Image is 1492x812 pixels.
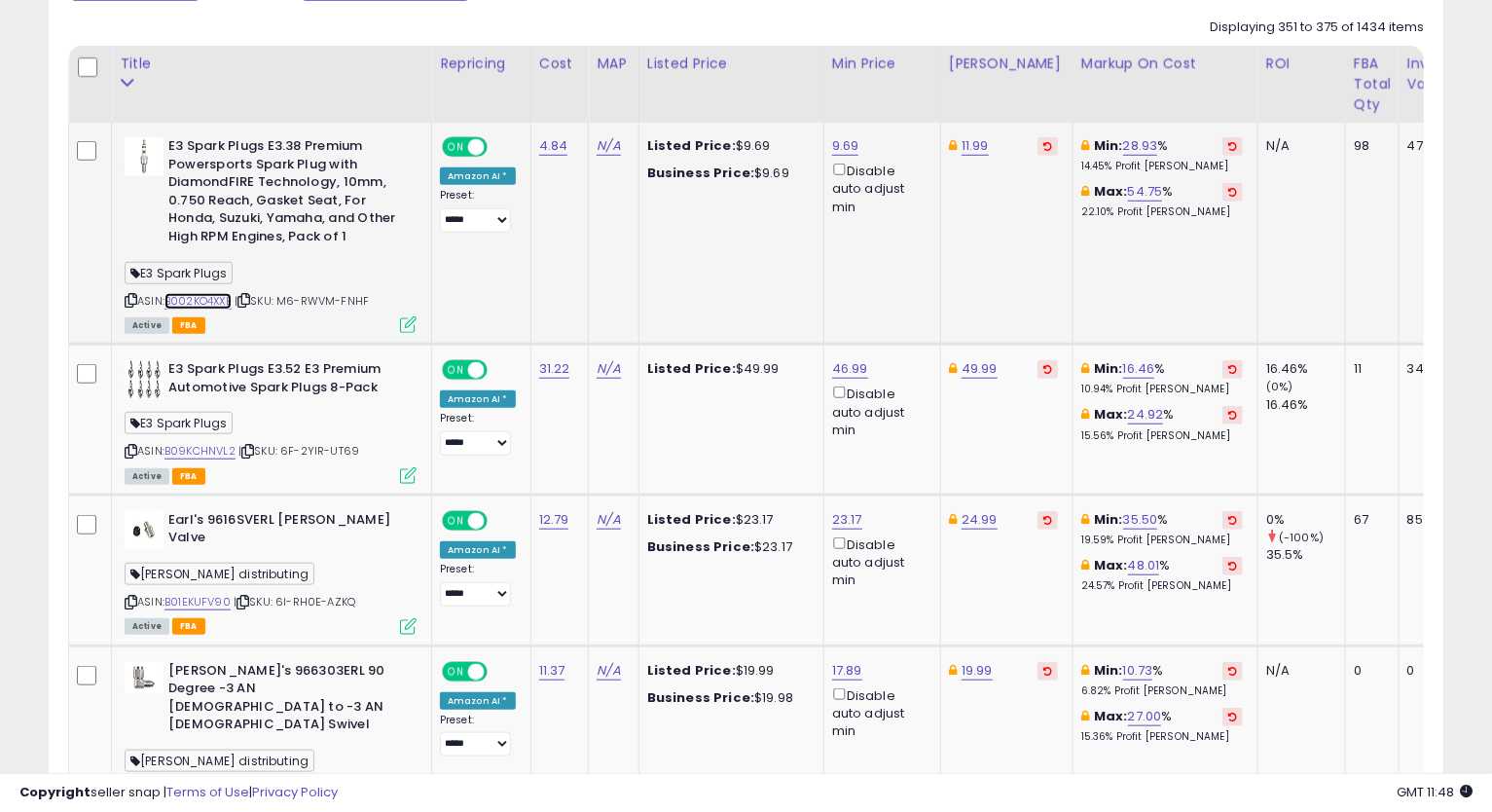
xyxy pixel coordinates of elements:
[1354,662,1384,680] div: 0
[1354,54,1391,115] div: FBA Total Qty
[1354,360,1384,378] div: 11
[1094,405,1128,424] b: Max:
[166,783,249,801] a: Terms of Use
[1094,707,1128,725] b: Max:
[125,137,417,331] div: ASIN:
[235,293,369,309] span: | SKU: M6-RWVM-FNHF
[1407,137,1455,155] div: 474.32
[1407,662,1455,680] div: 0
[440,189,516,233] div: Preset:
[1354,137,1384,155] div: 98
[1094,556,1128,574] b: Max:
[647,511,809,529] div: $23.17
[1081,383,1243,396] p: 10.94% Profit [PERSON_NAME]
[1094,661,1123,680] b: Min:
[1210,18,1424,37] div: Displaying 351 to 375 of 1434 items
[1123,510,1158,530] a: 35.50
[832,359,868,379] a: 46.99
[1081,662,1243,698] div: %
[1081,684,1243,698] p: 6.82% Profit [PERSON_NAME]
[444,663,468,680] span: ON
[1266,54,1337,74] div: ROI
[1407,54,1462,94] div: Inv. value
[1279,530,1324,545] small: (-100%)
[120,54,423,74] div: Title
[1407,360,1455,378] div: 343.42
[597,359,620,379] a: N/A
[1094,510,1123,529] b: Min:
[539,54,581,74] div: Cost
[444,362,468,379] span: ON
[238,443,359,459] span: | SKU: 6F-2YIR-UT69
[125,511,164,550] img: 317twmMEDFL._SL40_.jpg
[444,513,468,530] span: ON
[1123,359,1155,379] a: 16.46
[125,317,169,334] span: All listings currently available for purchase on Amazon
[125,511,417,633] div: ASIN:
[1081,708,1243,744] div: %
[1266,137,1330,155] div: N/A
[1128,556,1160,575] a: 48.01
[1081,406,1243,442] div: %
[1266,546,1345,564] div: 35.5%
[125,468,169,485] span: All listings currently available for purchase on Amazon
[168,360,405,401] b: E3 Spark Plugs E3.52 E3 Premium Automotive Spark Plugs 8-Pack
[440,390,516,408] div: Amazon AI *
[539,510,569,530] a: 12.79
[1081,160,1243,173] p: 14.45% Profit [PERSON_NAME]
[647,537,754,556] b: Business Price:
[252,783,338,801] a: Privacy Policy
[440,563,516,607] div: Preset:
[832,383,926,439] div: Disable auto adjust min
[1266,662,1330,680] div: N/A
[19,783,91,801] strong: Copyright
[1081,137,1243,173] div: %
[832,684,926,741] div: Disable auto adjust min
[1128,182,1163,202] a: 54.75
[125,662,164,694] img: 41CWuM3tdBL._SL40_.jpg
[1094,359,1123,378] b: Min:
[647,688,754,707] b: Business Price:
[962,661,993,681] a: 19.99
[485,513,516,530] span: OFF
[125,412,233,434] span: E3 Spark Plugs
[1081,534,1243,547] p: 19.59% Profit [PERSON_NAME]
[832,136,859,156] a: 9.69
[597,54,630,74] div: MAP
[1123,661,1153,681] a: 10.73
[647,136,736,155] b: Listed Price:
[1081,360,1243,396] div: %
[1266,396,1345,414] div: 16.46%
[485,139,516,156] span: OFF
[647,165,809,182] div: $9.69
[125,137,164,176] img: 31ULg+0N11L._SL40_.jpg
[1094,182,1128,201] b: Max:
[1081,511,1243,547] div: %
[125,618,169,635] span: All listings currently available for purchase on Amazon
[832,510,862,530] a: 23.17
[440,167,516,185] div: Amazon AI *
[125,563,314,585] span: [PERSON_NAME] distributing
[125,360,417,482] div: ASIN:
[1128,405,1164,424] a: 24.92
[440,54,523,74] div: Repricing
[444,139,468,156] span: ON
[164,443,236,460] a: B09KCHNVL2
[832,661,862,681] a: 17.89
[962,510,998,530] a: 24.99
[647,137,809,155] div: $9.69
[485,362,516,379] span: OFF
[1081,730,1243,744] p: 15.36% Profit [PERSON_NAME]
[1081,579,1243,593] p: 24.57% Profit [PERSON_NAME]
[647,662,809,680] div: $19.99
[647,164,754,182] b: Business Price:
[949,54,1065,74] div: [PERSON_NAME]
[125,750,314,772] span: [PERSON_NAME] distributing
[125,360,164,399] img: 41Ptd4w5g7L._SL40_.jpg
[647,359,736,378] b: Listed Price:
[164,293,232,310] a: B002KO4XXE
[597,661,620,681] a: N/A
[172,317,205,334] span: FBA
[647,360,809,378] div: $49.99
[832,54,932,74] div: Min Price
